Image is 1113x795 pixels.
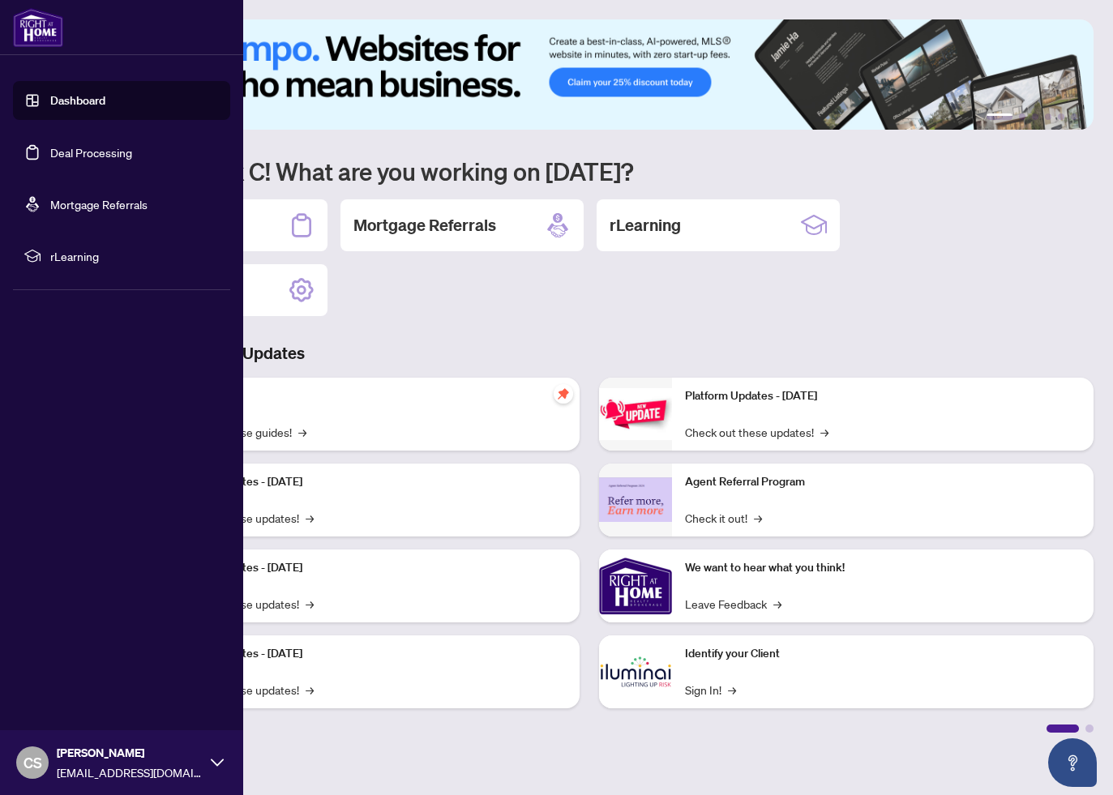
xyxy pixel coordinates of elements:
span: rLearning [50,247,219,265]
span: → [773,595,781,613]
a: Sign In!→ [685,681,736,699]
p: Platform Updates - [DATE] [170,473,567,491]
p: Platform Updates - [DATE] [685,387,1081,405]
a: Deal Processing [50,145,132,160]
p: Platform Updates - [DATE] [170,559,567,577]
span: → [306,509,314,527]
p: Self-Help [170,387,567,405]
span: → [820,423,828,441]
span: → [306,595,314,613]
span: [EMAIL_ADDRESS][DOMAIN_NAME] [57,763,203,781]
img: Platform Updates - June 23, 2025 [599,388,672,439]
img: Slide 0 [84,19,1094,130]
button: 1 [987,113,1012,120]
span: → [306,681,314,699]
img: Agent Referral Program [599,477,672,522]
h2: Mortgage Referrals [353,214,496,237]
span: pushpin [554,384,573,404]
a: Leave Feedback→ [685,595,781,613]
button: 5 [1058,113,1064,120]
img: We want to hear what you think! [599,549,672,622]
p: We want to hear what you think! [685,559,1081,577]
button: 6 [1071,113,1077,120]
a: Check it out!→ [685,509,762,527]
h3: Brokerage & Industry Updates [84,342,1094,365]
p: Agent Referral Program [685,473,1081,491]
span: → [754,509,762,527]
h2: rLearning [610,214,681,237]
button: 3 [1032,113,1038,120]
button: 2 [1019,113,1025,120]
a: Mortgage Referrals [50,197,148,212]
a: Check out these updates!→ [685,423,828,441]
span: → [298,423,306,441]
button: Open asap [1048,738,1097,787]
img: logo [13,8,63,47]
img: Identify your Client [599,635,672,708]
span: CS [24,751,42,774]
span: → [728,681,736,699]
span: [PERSON_NAME] [57,744,203,762]
p: Platform Updates - [DATE] [170,645,567,663]
button: 4 [1045,113,1051,120]
a: Dashboard [50,93,105,108]
p: Identify your Client [685,645,1081,663]
h1: Welcome back C! What are you working on [DATE]? [84,156,1094,186]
